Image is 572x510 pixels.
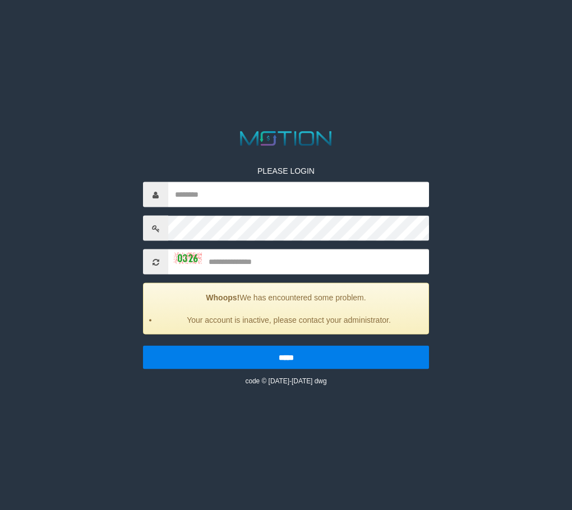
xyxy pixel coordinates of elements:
p: PLEASE LOGIN [143,165,429,177]
div: We has encountered some problem. [143,283,429,335]
img: captcha [174,253,202,264]
li: Your account is inactive, please contact your administrator. [158,314,420,326]
img: MOTION_logo.png [236,129,336,149]
strong: Whoops! [206,293,239,302]
small: code © [DATE]-[DATE] dwg [245,377,326,385]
